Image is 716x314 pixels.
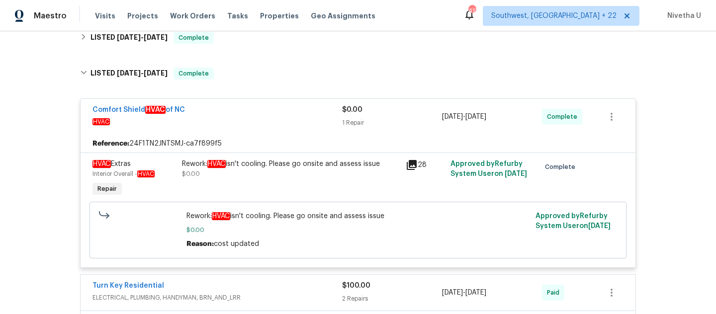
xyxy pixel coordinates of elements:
[92,282,164,289] a: Turn Key Residential
[182,171,200,177] span: $0.00
[170,11,215,21] span: Work Orders
[442,288,486,298] span: -
[92,171,155,177] span: Interior Overall -
[117,70,168,77] span: -
[465,289,486,296] span: [DATE]
[137,170,155,177] em: HVAC
[442,113,463,120] span: [DATE]
[145,106,166,114] em: HVAC
[227,12,248,19] span: Tasks
[93,184,121,194] span: Repair
[34,11,67,21] span: Maestro
[588,223,611,230] span: [DATE]
[663,11,701,21] span: Nivetha U
[186,225,530,235] span: $0.00
[175,33,213,43] span: Complete
[92,293,342,303] span: ELECTRICAL, PLUMBING, HANDYMAN, BRN_AND_LRR
[92,118,110,125] em: HVAC
[207,160,226,168] em: HVAC
[491,11,617,21] span: Southwest, [GEOGRAPHIC_DATA] + 22
[342,282,370,289] span: $100.00
[92,160,111,168] em: HVAC
[92,160,131,168] span: Extras
[547,112,581,122] span: Complete
[214,240,259,247] span: cost updated
[117,34,141,41] span: [DATE]
[117,70,141,77] span: [DATE]
[95,11,115,21] span: Visits
[182,159,400,169] div: Rework: isn't cooling. Please go onsite and assess issue
[77,58,639,89] div: LISTED [DATE]-[DATE]Complete
[342,106,362,113] span: $0.00
[186,240,214,247] span: Reason:
[127,11,158,21] span: Projects
[117,34,168,41] span: -
[92,106,185,114] a: Comfort ShieldHVACof NC
[90,32,168,44] h6: LISTED
[311,11,375,21] span: Geo Assignments
[342,294,442,304] div: 2 Repairs
[545,162,579,172] span: Complete
[536,213,611,230] span: Approved by Refurby System User on
[442,112,486,122] span: -
[450,160,527,177] span: Approved by Refurby System User on
[175,69,213,78] span: Complete
[144,70,168,77] span: [DATE]
[212,212,230,220] em: HVAC
[260,11,299,21] span: Properties
[547,288,563,298] span: Paid
[505,170,527,177] span: [DATE]
[77,26,639,50] div: LISTED [DATE]-[DATE]Complete
[465,113,486,120] span: [DATE]
[144,34,168,41] span: [DATE]
[92,139,129,149] b: Reference:
[442,289,463,296] span: [DATE]
[468,6,475,16] div: 411
[406,159,445,171] div: 28
[342,118,442,128] div: 1 Repair
[90,68,168,79] h6: LISTED
[186,211,530,221] span: Rework: isn't cooling. Please go onsite and assess issue
[81,135,635,153] div: 24F1TN2JNTSMJ-ca7f899f5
